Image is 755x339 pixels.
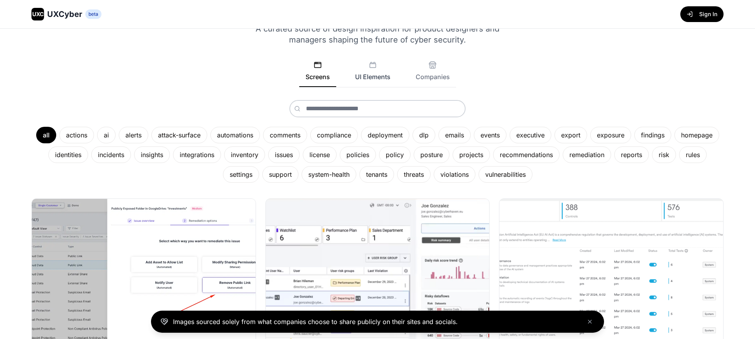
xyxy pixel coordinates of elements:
div: remediation [563,146,611,163]
div: all [36,127,56,143]
p: Images sourced solely from what companies choose to share publicly on their sites and socials. [173,317,458,326]
div: settings [223,166,259,183]
div: inventory [224,146,265,163]
div: threats [397,166,431,183]
div: compliance [310,127,358,143]
div: events [474,127,506,143]
div: export [554,127,587,143]
button: UI Elements [349,61,397,87]
div: comments [263,127,307,143]
div: recommendations [493,146,560,163]
div: attack-surface [151,127,207,143]
span: UXC [32,10,44,18]
div: vulnerabilities [479,166,532,183]
div: incidents [91,146,131,163]
button: Sign In [680,6,724,22]
div: tenants [359,166,394,183]
span: UXCyber [47,9,82,20]
div: deployment [361,127,409,143]
button: Close banner [585,317,595,326]
div: risk [652,146,676,163]
div: insights [134,146,170,163]
div: actions [59,127,94,143]
div: homepage [674,127,719,143]
div: alerts [119,127,148,143]
div: rules [679,146,707,163]
div: violations [434,166,475,183]
a: UXCUXCyberbeta [31,8,101,20]
div: executive [510,127,551,143]
div: reports [614,146,649,163]
div: integrations [173,146,221,163]
div: posture [414,146,449,163]
div: support [262,166,298,183]
div: policies [340,146,376,163]
div: automations [210,127,260,143]
div: projects [453,146,490,163]
div: exposure [590,127,631,143]
div: system-health [302,166,356,183]
div: ai [97,127,116,143]
div: findings [634,127,671,143]
button: Companies [409,61,456,87]
div: identities [48,146,88,163]
button: Screens [299,61,336,87]
p: A curated source of design inspiration for product designers and managers shaping the future of c... [245,23,510,45]
span: beta [85,9,101,19]
div: dlp [412,127,435,143]
div: issues [268,146,300,163]
div: license [303,146,337,163]
div: emails [438,127,471,143]
div: policy [379,146,411,163]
